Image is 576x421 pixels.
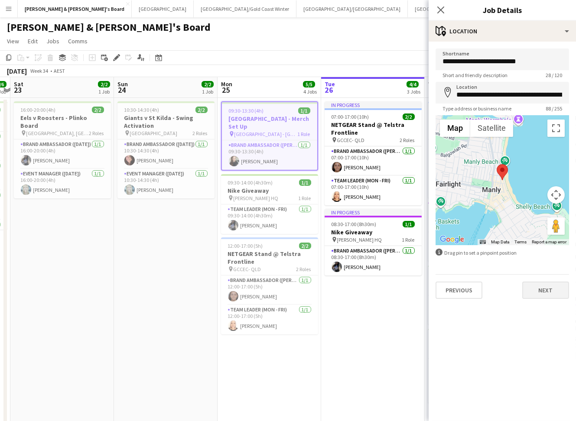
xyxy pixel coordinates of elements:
img: Google [438,234,466,245]
button: [GEOGRAPHIC_DATA]/[GEOGRAPHIC_DATA] [296,0,408,17]
button: Drag Pegman onto the map to open Street View [547,217,565,235]
button: [GEOGRAPHIC_DATA] [132,0,194,17]
a: Report a map error [532,240,566,244]
a: Open this area in Google Maps (opens a new window) [438,234,466,245]
span: 88 / 255 [539,105,569,112]
div: Location [429,21,576,42]
button: Previous [436,282,482,299]
button: [PERSON_NAME] & [PERSON_NAME]'s Board [18,0,132,17]
button: Show satellite imagery [470,120,513,137]
button: Map camera controls [547,186,565,204]
span: 28 / 120 [539,72,569,78]
button: Show street map [440,120,470,137]
button: [GEOGRAPHIC_DATA] [408,0,470,17]
button: Next [522,282,569,299]
span: Short and friendly description [436,72,514,78]
a: Terms (opens in new tab) [514,240,527,244]
button: Map Data [491,239,509,245]
button: [GEOGRAPHIC_DATA]/Gold Coast Winter [194,0,296,17]
div: Drag pin to set a pinpoint position [436,249,569,257]
button: Keyboard shortcuts [480,239,486,245]
button: Toggle fullscreen view [547,120,565,137]
span: Type address or business name [436,105,518,112]
h3: Job Details [429,4,576,16]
